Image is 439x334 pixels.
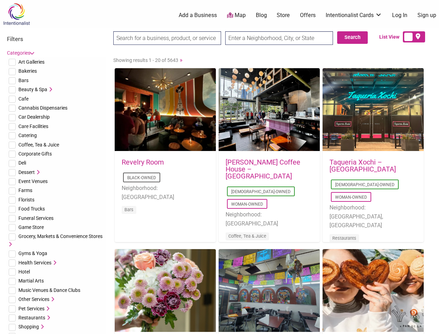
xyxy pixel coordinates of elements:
span: Hotel [18,269,30,275]
a: Categories [7,50,33,56]
a: Map [227,11,246,19]
h3: Filters [7,35,106,42]
span: Florists [18,197,34,202]
span: Deli [18,160,26,166]
span: Gyms & Yoga [18,250,47,256]
li: Neighborhood: [GEOGRAPHIC_DATA] [226,210,313,228]
a: Woman-Owned [231,202,263,207]
a: [PERSON_NAME] Coffee House – [GEOGRAPHIC_DATA] [226,158,300,180]
a: Intentionalist Cards [326,11,382,19]
span: Catering [18,133,37,138]
a: » [180,56,182,63]
a: Black-Owned [127,175,156,180]
span: Restaurants [18,315,45,320]
span: Showing results 1 - 20 of 5643 [113,57,178,63]
li: Neighborhood: [GEOGRAPHIC_DATA], [GEOGRAPHIC_DATA] [330,203,417,230]
span: Farms [18,188,32,193]
a: Restaurants [332,236,356,241]
span: Health Services [18,260,51,265]
a: Revelry Room [122,158,164,166]
a: Blog [256,11,267,19]
span: Cannabis Dispensaries [18,105,67,111]
span: Car Dealership [18,114,50,120]
input: Search for a business, product, or service [113,31,221,45]
button: Search [337,31,368,44]
a: Bars [124,207,133,212]
a: [DEMOGRAPHIC_DATA]-Owned [231,189,291,194]
span: Cafe [18,96,29,102]
span: Event Venues [18,178,48,184]
a: Woman-Owned [335,195,367,200]
span: Beauty & Spa [18,87,47,92]
span: Shopping [18,324,39,329]
span: Coffee, Tea & Juice [18,142,59,148]
span: Music Venues & Dance Clubs [18,287,80,293]
span: Food Trucks [18,206,45,212]
span: Martial Arts [18,278,44,284]
input: Enter a Neighborhood, City, or State [225,31,333,45]
span: Art Galleries [18,59,44,65]
a: Add a Business [179,11,217,19]
a: Coffee, Tea & Juice [228,233,266,239]
a: Sign up [417,11,436,19]
span: Funeral Services [18,215,54,221]
span: Other Services [18,296,49,302]
a: [DEMOGRAPHIC_DATA]-Owned [335,182,395,187]
span: Care Facilities [18,124,48,129]
span: Game Store [18,224,44,230]
a: Store [277,11,290,19]
a: Offers [300,11,316,19]
span: Dessert [18,169,35,175]
span: Grocery, Markets & Convenience Stores [18,233,103,239]
a: Log In [392,11,407,19]
span: Bakeries [18,68,37,74]
span: List View [379,33,403,41]
a: Taqueria Xochi – [GEOGRAPHIC_DATA] [330,158,396,173]
li: Neighborhood: [GEOGRAPHIC_DATA] [122,184,209,201]
span: Pet Services [18,306,44,311]
span: Corporate Gifts [18,151,52,157]
span: Bars [18,78,29,83]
